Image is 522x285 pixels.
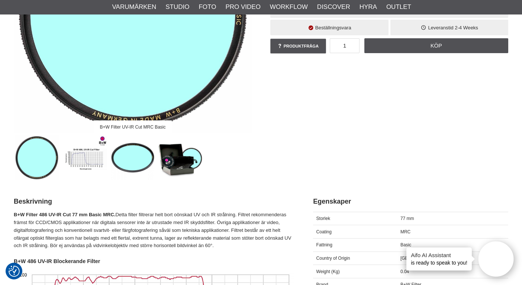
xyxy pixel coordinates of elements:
a: Discover [317,2,350,12]
span: 2-4 Weeks [455,25,478,30]
span: Storlek [316,216,330,221]
a: Workflow [270,2,308,12]
a: Pro Video [225,2,260,12]
img: Transmission Curve [62,135,107,180]
span: Country of Origin [316,256,350,261]
span: Beställningsvara [315,25,351,30]
img: B+W 486 UV-IR-Cut Filter [110,135,155,180]
img: B+W Filter Box [158,135,203,180]
a: Foto [199,2,216,12]
span: MRC [400,229,410,234]
span: Fattning [316,242,332,247]
a: Varumärken [112,2,157,12]
button: Samtyckesinställningar [9,265,20,278]
h2: Beskrivning [14,197,294,206]
img: B+W Filter UV-IR Cut MRC Basic [14,135,59,180]
div: B+W Filter UV-IR Cut MRC Basic [94,120,172,133]
span: 77 mm [400,216,414,221]
span: 0.04 [400,269,409,274]
p: Detta filter filtrerar helt bort oönskad UV och IR strålning. Filtret rekommenderas främst för CC... [14,211,294,250]
a: Hyra [360,2,377,12]
h4: Aifo AI Assistant [411,251,467,259]
span: [GEOGRAPHIC_DATA] [400,256,447,261]
a: Produktfråga [270,39,326,54]
span: Leveranstid [428,25,453,30]
strong: B+W Filter 486 UV-IR Cut 77 mm Basic MRC. [14,212,115,217]
a: Outlet [386,2,411,12]
span: Weight (Kg) [316,269,340,274]
h4: B+W 486 UV-IR Blockerande Filter [14,258,294,265]
a: Studio [165,2,189,12]
h2: Egenskaper [313,197,508,206]
div: is ready to speak to you! [406,247,472,271]
span: Basic [400,242,411,247]
img: Revisit consent button [9,266,20,277]
span: Coating [316,229,332,234]
a: Köp [364,38,509,53]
